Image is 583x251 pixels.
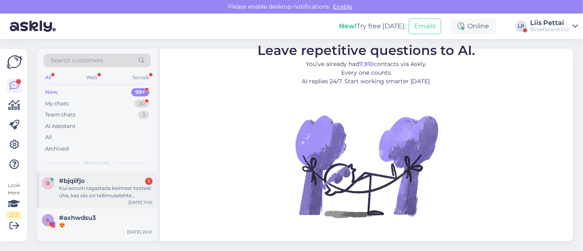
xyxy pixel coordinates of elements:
[409,18,441,34] button: Emails
[45,88,58,96] div: New
[128,199,153,205] div: [DATE] 11:55
[530,26,569,33] div: Streetbrand OÜ
[339,21,405,31] div: Try free [DATE]:
[45,133,52,141] div: All
[45,145,69,153] div: Archived
[7,211,21,219] div: 2 / 3
[84,159,110,167] span: New chats
[45,122,75,130] div: AI Assistant
[131,72,151,83] div: Socials
[45,111,75,119] div: Team chats
[331,3,355,10] span: Enable
[339,22,357,30] b: New!
[46,217,50,223] span: a
[258,60,476,86] p: You’ve already had contacts via Askly. Every one counts. AI replies 24/7. Start working smarter [...
[127,229,153,235] div: [DATE] 20:21
[7,182,21,219] div: Look Here
[451,19,496,34] div: Online
[530,20,569,26] div: Liis Pettai
[530,20,578,33] a: Liis PettaiStreetbrand OÜ
[293,92,440,240] img: No Chat active
[145,178,153,185] div: 1
[46,180,50,186] span: b
[59,177,85,185] span: #bjqiifjo
[45,100,68,108] div: My chats
[131,88,149,96] div: 99+
[59,221,153,229] div: 😍
[360,60,374,68] b: 7,910
[85,72,99,83] div: Web
[258,42,476,58] span: Leave repetitive questions to AI.
[59,214,96,221] span: #axhwdsu3
[43,72,53,83] div: All
[7,55,22,68] img: Askly Logo
[59,185,153,199] div: Kui soovin tagastada kolmest tootest ühe, kas siis on tellimuselehte [PERSON_NAME]?
[51,56,103,65] span: Search customers
[138,111,149,119] div: 3
[134,100,149,108] div: 30
[515,21,527,32] div: LP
